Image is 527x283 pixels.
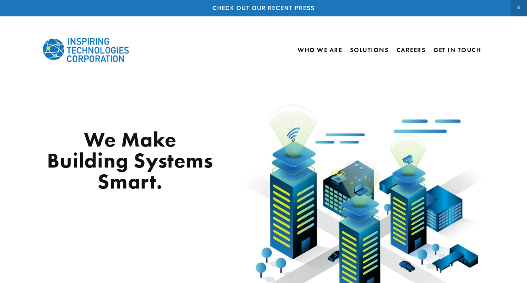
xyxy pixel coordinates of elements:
h1: We make Building Systems Smart. [42,129,218,192]
a: Get In Touch [434,43,481,57]
a: Who We Are [298,43,342,57]
a: Careers [397,43,426,57]
img: Inspiring Technologies Corp – A Building Technologies Company [42,31,130,69]
a: Solutions [350,46,389,54]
